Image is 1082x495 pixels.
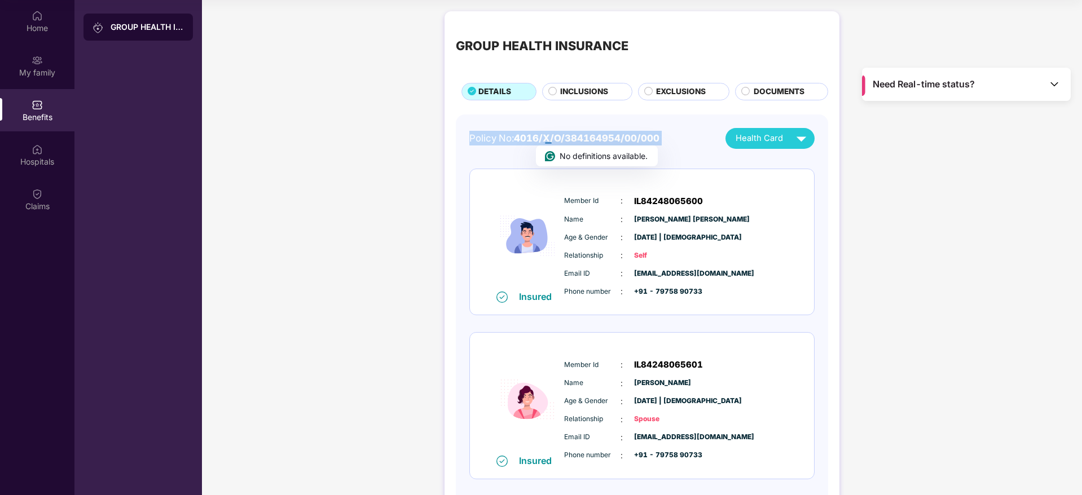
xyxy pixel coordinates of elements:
[634,432,690,443] span: [EMAIL_ADDRESS][DOMAIN_NAME]
[564,432,621,443] span: Email ID
[634,450,690,461] span: +91 - 79758 90733
[519,455,558,466] div: Insured
[496,456,508,467] img: svg+xml;base64,PHN2ZyB4bWxucz0iaHR0cDovL3d3dy53My5vcmcvMjAwMC9zdmciIHdpZHRoPSIxNiIgaGVpZ2h0PSIxNi...
[1049,78,1060,90] img: Toggle Icon
[564,450,621,461] span: Phone number
[873,78,975,90] span: Need Real-time status?
[621,431,623,444] span: :
[621,449,623,462] span: :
